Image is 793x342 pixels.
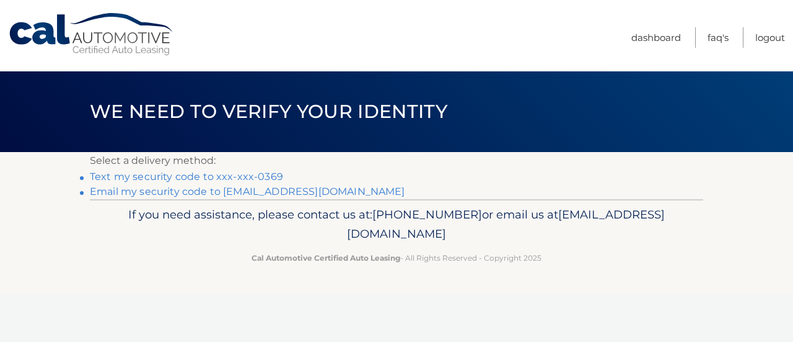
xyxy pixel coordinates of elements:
[708,27,729,48] a: FAQ's
[90,171,283,182] a: Text my security code to xxx-xxx-0369
[98,251,695,264] p: - All Rights Reserved - Copyright 2025
[90,100,447,123] span: We need to verify your identity
[372,207,482,222] span: [PHONE_NUMBER]
[8,12,175,56] a: Cal Automotive
[631,27,681,48] a: Dashboard
[98,205,695,245] p: If you need assistance, please contact us at: or email us at
[90,186,405,197] a: Email my security code to [EMAIL_ADDRESS][DOMAIN_NAME]
[90,152,703,169] p: Select a delivery method:
[755,27,785,48] a: Logout
[252,253,400,263] strong: Cal Automotive Certified Auto Leasing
